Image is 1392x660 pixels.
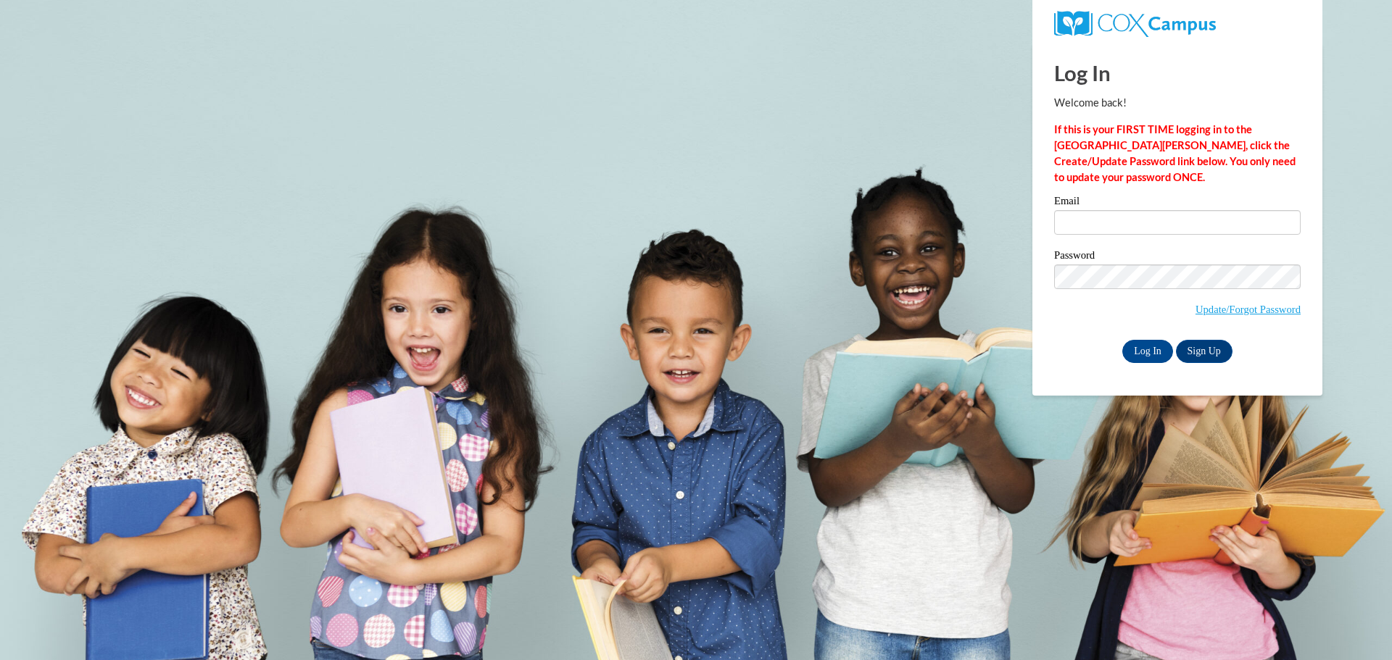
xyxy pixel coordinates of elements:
a: Update/Forgot Password [1196,304,1301,315]
a: Sign Up [1176,340,1232,363]
h1: Log In [1054,58,1301,88]
p: Welcome back! [1054,95,1301,111]
label: Email [1054,196,1301,210]
img: COX Campus [1054,11,1216,37]
label: Password [1054,250,1301,264]
a: COX Campus [1054,17,1216,29]
strong: If this is your FIRST TIME logging in to the [GEOGRAPHIC_DATA][PERSON_NAME], click the Create/Upd... [1054,123,1296,183]
input: Log In [1122,340,1173,363]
